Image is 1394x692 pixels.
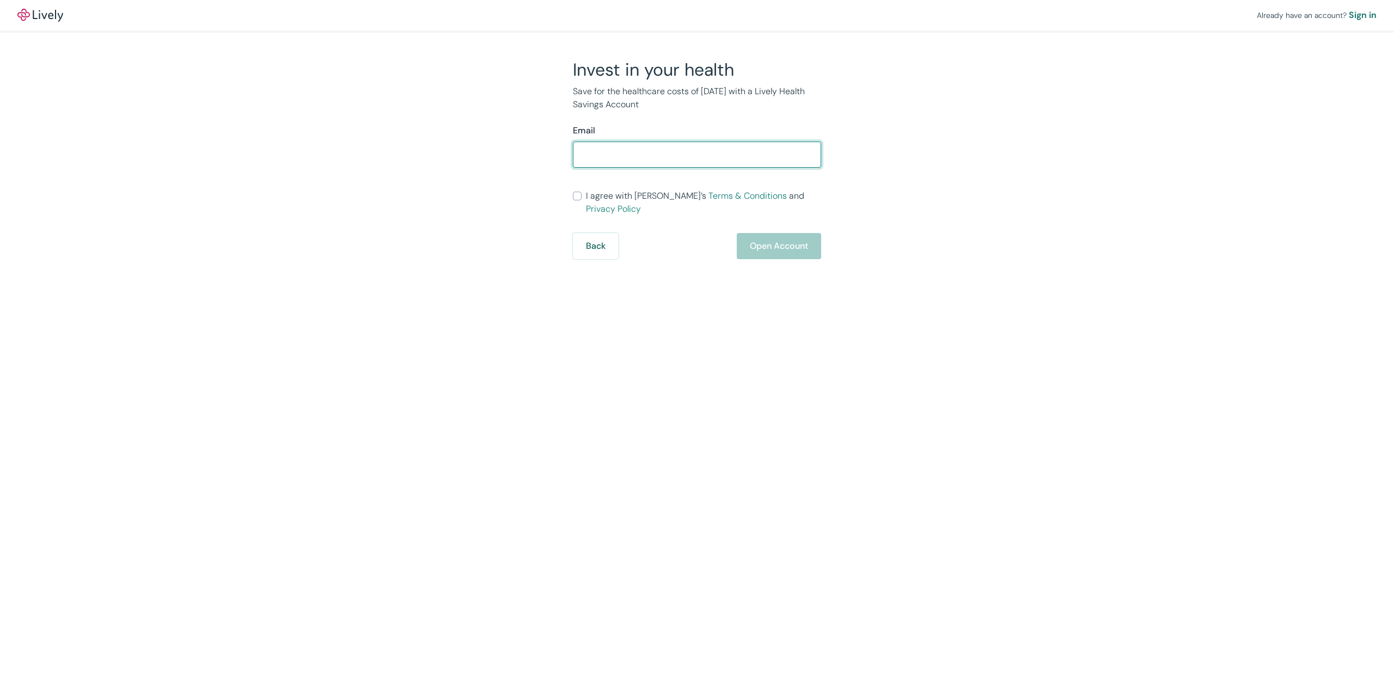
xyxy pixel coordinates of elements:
[1349,9,1377,22] a: Sign in
[708,190,787,201] a: Terms & Conditions
[586,203,641,215] a: Privacy Policy
[573,85,821,111] p: Save for the healthcare costs of [DATE] with a Lively Health Savings Account
[573,59,821,81] h2: Invest in your health
[573,233,619,259] button: Back
[573,124,595,137] label: Email
[1257,9,1377,22] div: Already have an account?
[17,9,63,22] img: Lively
[586,189,821,216] span: I agree with [PERSON_NAME]’s and
[17,9,63,22] a: LivelyLively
